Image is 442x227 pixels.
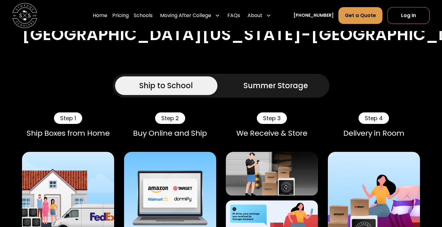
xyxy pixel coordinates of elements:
[93,7,107,24] a: Home
[243,80,308,91] div: Summer Storage
[338,7,382,24] a: Get a Quote
[245,7,274,24] div: About
[22,129,114,138] div: Ship Boxes from Home
[112,7,129,24] a: Pricing
[12,3,37,28] img: Storage Scholars main logo
[134,7,153,24] a: Schools
[257,112,287,124] div: Step 3
[387,7,430,24] a: Log In
[124,129,216,138] div: Buy Online and Ship
[293,12,334,19] a: [PHONE_NUMBER]
[226,129,318,138] div: We Receive & Store
[160,12,211,19] div: Moving After College
[155,112,185,124] div: Step 2
[139,80,193,91] div: Ship to School
[158,7,222,24] div: Moving After College
[54,112,82,124] div: Step 1
[227,7,240,24] a: FAQs
[248,12,262,19] div: About
[328,129,420,138] div: Delivery in Room
[359,112,389,124] div: Step 4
